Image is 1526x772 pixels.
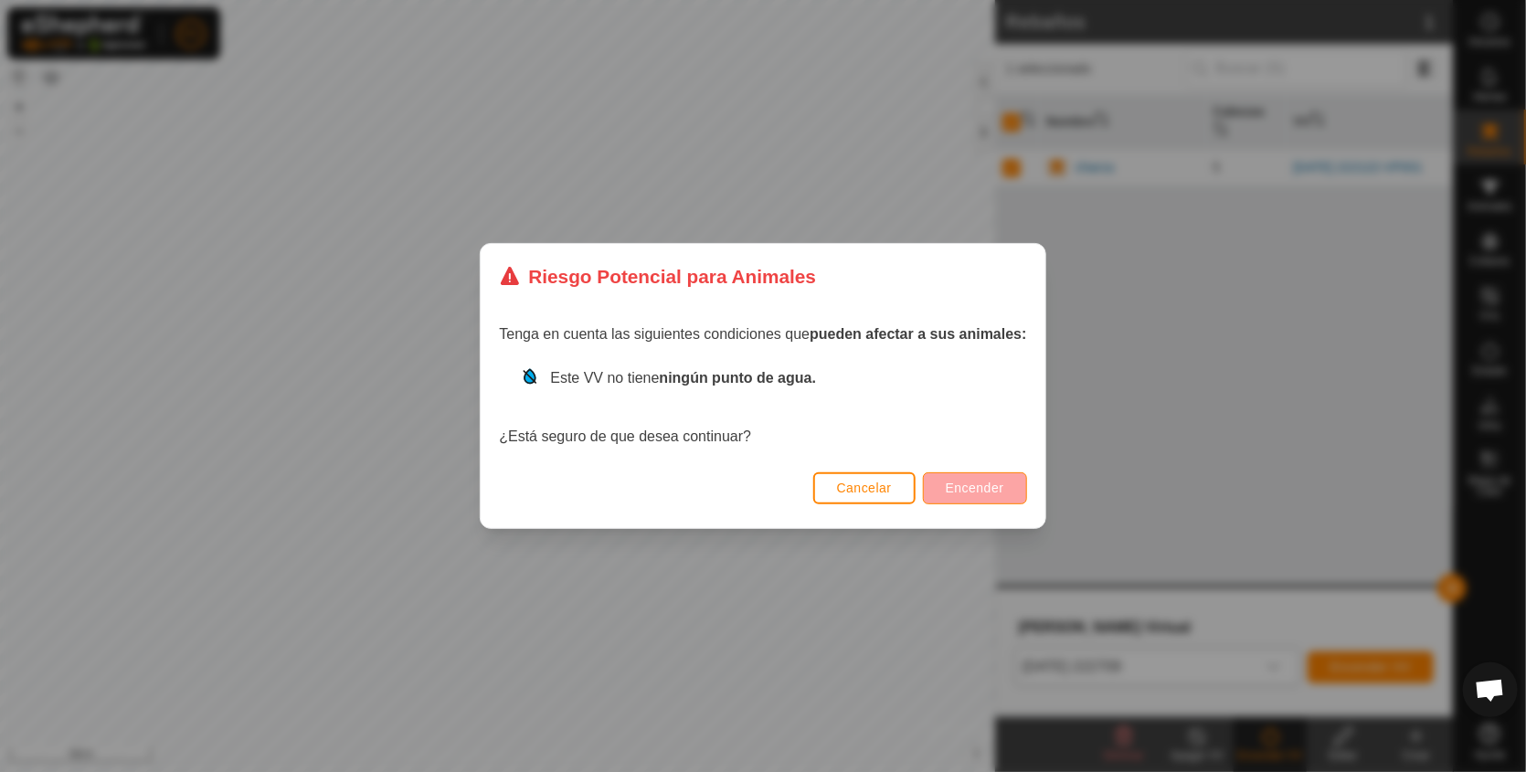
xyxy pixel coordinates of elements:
div: Riesgo Potencial para Animales [499,262,816,291]
span: Tenga en cuenta las siguientes condiciones que [499,326,1026,342]
span: Cancelar [837,481,892,495]
span: Encender [946,481,1004,495]
span: Este VV no tiene [550,370,816,386]
div: ¿Está seguro de que desea continuar? [499,367,1026,448]
div: Chat abierto [1463,662,1518,717]
button: Cancelar [813,472,916,504]
strong: pueden afectar a sus animales: [810,326,1026,342]
button: Encender [923,472,1027,504]
strong: ningún punto de agua. [660,370,817,386]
